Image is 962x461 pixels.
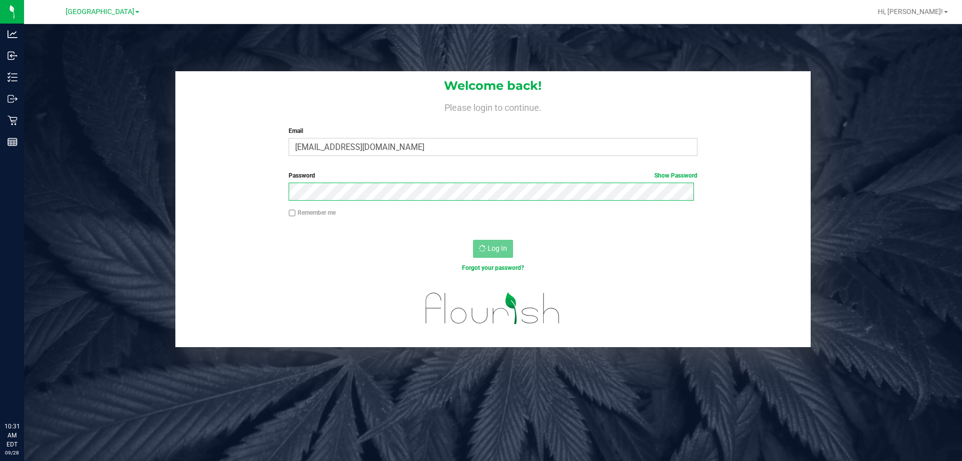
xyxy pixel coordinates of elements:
[8,94,18,104] inline-svg: Outbound
[8,115,18,125] inline-svg: Retail
[289,172,315,179] span: Password
[289,126,697,135] label: Email
[5,422,20,449] p: 10:31 AM EDT
[413,283,572,334] img: flourish_logo.svg
[878,8,943,16] span: Hi, [PERSON_NAME]!
[175,100,811,112] h4: Please login to continue.
[289,208,336,217] label: Remember me
[175,79,811,92] h1: Welcome back!
[8,137,18,147] inline-svg: Reports
[8,72,18,82] inline-svg: Inventory
[473,240,513,258] button: Log In
[66,8,134,16] span: [GEOGRAPHIC_DATA]
[8,29,18,39] inline-svg: Analytics
[8,51,18,61] inline-svg: Inbound
[289,210,296,217] input: Remember me
[654,172,697,179] a: Show Password
[5,449,20,456] p: 09/28
[488,244,507,252] span: Log In
[462,264,524,271] a: Forgot your password?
